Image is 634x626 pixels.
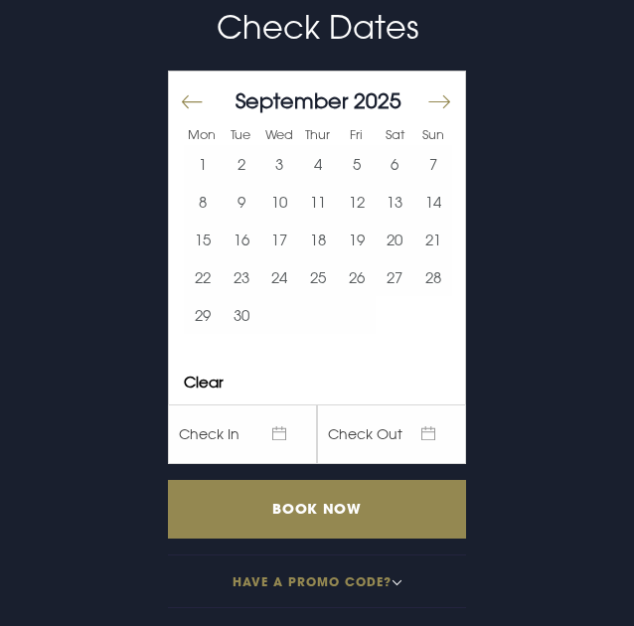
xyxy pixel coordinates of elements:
td: Choose Tuesday, September 30, 2025 as your start date. [223,296,261,334]
span: 2025 [354,87,401,113]
span: Check In [168,404,317,464]
button: 29 [184,296,223,334]
td: Choose Sunday, September 21, 2025 as your start date. [413,221,452,258]
button: Move backward to switch to the previous month. [181,80,205,122]
button: 11 [299,183,338,221]
td: Choose Tuesday, September 23, 2025 as your start date. [223,258,261,296]
td: Choose Monday, September 8, 2025 as your start date. [184,183,223,221]
td: Choose Saturday, September 13, 2025 as your start date. [376,183,414,221]
td: Choose Saturday, September 6, 2025 as your start date. [376,145,414,183]
button: 15 [184,221,223,258]
button: 2 [223,145,261,183]
button: 18 [299,221,338,258]
td: Choose Tuesday, September 9, 2025 as your start date. [223,183,261,221]
button: 23 [223,258,261,296]
button: 14 [413,183,452,221]
button: 8 [184,183,223,221]
button: 27 [376,258,414,296]
button: 30 [223,296,261,334]
button: 5 [337,145,376,183]
button: 19 [337,221,376,258]
td: Choose Tuesday, September 16, 2025 as your start date. [223,221,261,258]
td: Choose Wednesday, September 24, 2025 as your start date. [260,258,299,296]
td: Choose Friday, September 26, 2025 as your start date. [337,258,376,296]
button: 22 [184,258,223,296]
button: 4 [299,145,338,183]
td: Choose Monday, September 15, 2025 as your start date. [184,221,223,258]
button: 3 [260,145,299,183]
button: 9 [223,183,261,221]
td: Choose Monday, September 22, 2025 as your start date. [184,258,223,296]
td: Choose Thursday, September 4, 2025 as your start date. [299,145,338,183]
button: 26 [337,258,376,296]
td: Choose Thursday, September 25, 2025 as your start date. [299,258,338,296]
td: Choose Saturday, September 20, 2025 as your start date. [376,221,414,258]
button: 12 [337,183,376,221]
button: 17 [260,221,299,258]
button: 20 [376,221,414,258]
td: Choose Monday, September 29, 2025 as your start date. [184,296,223,334]
button: 16 [223,221,261,258]
button: 28 [413,258,452,296]
button: Have a promo code? [168,554,466,608]
button: Clear [184,375,224,390]
button: 10 [260,183,299,221]
td: Choose Thursday, September 11, 2025 as your start date. [299,183,338,221]
td: Choose Sunday, September 28, 2025 as your start date. [413,258,452,296]
button: 21 [413,221,452,258]
td: Choose Sunday, September 7, 2025 as your start date. [413,145,452,183]
button: 24 [260,258,299,296]
input: Book Now [168,480,466,539]
td: Choose Wednesday, September 10, 2025 as your start date. [260,183,299,221]
td: Choose Tuesday, September 2, 2025 as your start date. [223,145,261,183]
td: Choose Friday, September 5, 2025 as your start date. [337,145,376,183]
button: 1 [184,145,223,183]
span: September [236,87,348,113]
td: Choose Sunday, September 14, 2025 as your start date. [413,183,452,221]
p: Check Dates [32,3,602,51]
td: Choose Monday, September 1, 2025 as your start date. [184,145,223,183]
button: 7 [413,145,452,183]
button: Move forward to switch to the next month. [426,80,450,122]
button: 13 [376,183,414,221]
td: Choose Wednesday, September 17, 2025 as your start date. [260,221,299,258]
button: 25 [299,258,338,296]
td: Choose Wednesday, September 3, 2025 as your start date. [260,145,299,183]
td: Choose Thursday, September 18, 2025 as your start date. [299,221,338,258]
td: Choose Friday, September 19, 2025 as your start date. [337,221,376,258]
td: Choose Saturday, September 27, 2025 as your start date. [376,258,414,296]
span: Check Out [317,404,466,464]
td: Choose Friday, September 12, 2025 as your start date. [337,183,376,221]
button: 6 [376,145,414,183]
